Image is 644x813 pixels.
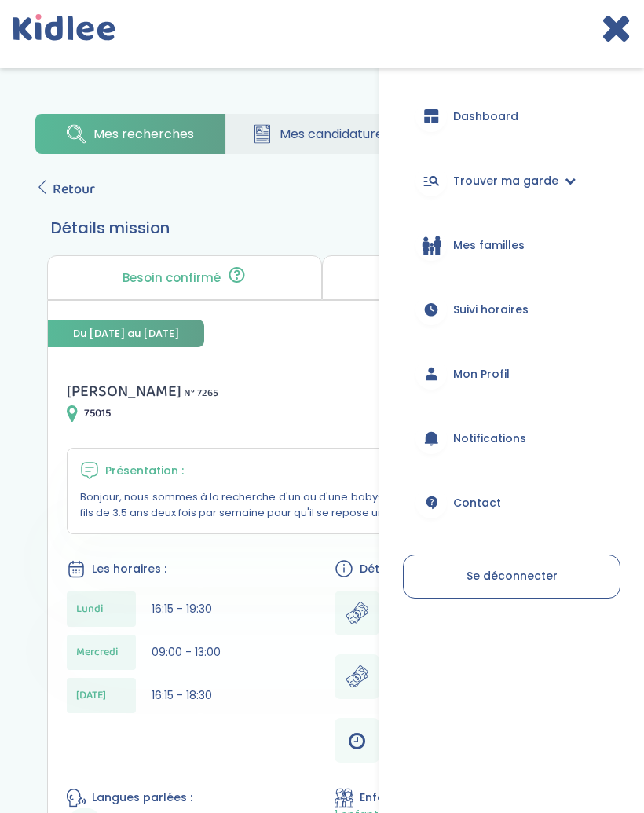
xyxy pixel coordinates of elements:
span: 16:15 - 18:30 [152,687,212,703]
span: Présentation : [105,463,184,479]
span: Détails : [360,561,404,577]
span: Contact [453,495,501,511]
a: Contact [403,474,620,531]
p: Bonjour, nous sommes à la recherche d'un ou d'une baby-sitter qui puisse s'occuper de notre fils ... [80,489,564,521]
a: Se déconnecter [403,555,620,599]
span: [PERSON_NAME] [67,379,181,404]
a: Mes candidatures [226,114,416,154]
span: 16:15 - 19:30 [152,601,212,617]
span: Mercredi [76,644,119,661]
a: Mes recherches [35,114,225,154]
h3: Détails mission [51,216,593,240]
a: Trouver ma garde [403,152,620,209]
span: Les horaires : [92,561,166,577]
span: Retour [53,178,95,200]
a: Retour [35,178,95,200]
a: Suivi horaires [403,281,620,338]
span: N° 7265 [184,385,218,401]
span: Mes recherches [93,124,194,144]
span: Du [DATE] au [DATE] [48,320,204,347]
a: Notifications [403,410,620,467]
span: Trouver ma garde [453,173,558,189]
a: Mon Profil [403,346,620,402]
a: Dashboard [403,88,620,145]
span: Notifications [453,430,526,447]
span: 09:00 - 13:00 [152,644,221,660]
span: Langues parlées : [92,789,192,806]
a: Mes familles [403,217,620,273]
span: Dashboard [453,108,518,125]
span: Lundi [76,601,104,617]
span: Mes familles [453,237,525,254]
span: Suivi horaires [453,302,529,318]
p: Besoin confirmé [123,272,221,284]
span: [DATE] [76,687,106,704]
span: Se déconnecter [467,568,558,584]
span: Mes candidatures [280,124,390,144]
span: Mon Profil [453,366,510,383]
span: Enfant(s) : [360,789,419,806]
span: 75015 [84,405,111,422]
